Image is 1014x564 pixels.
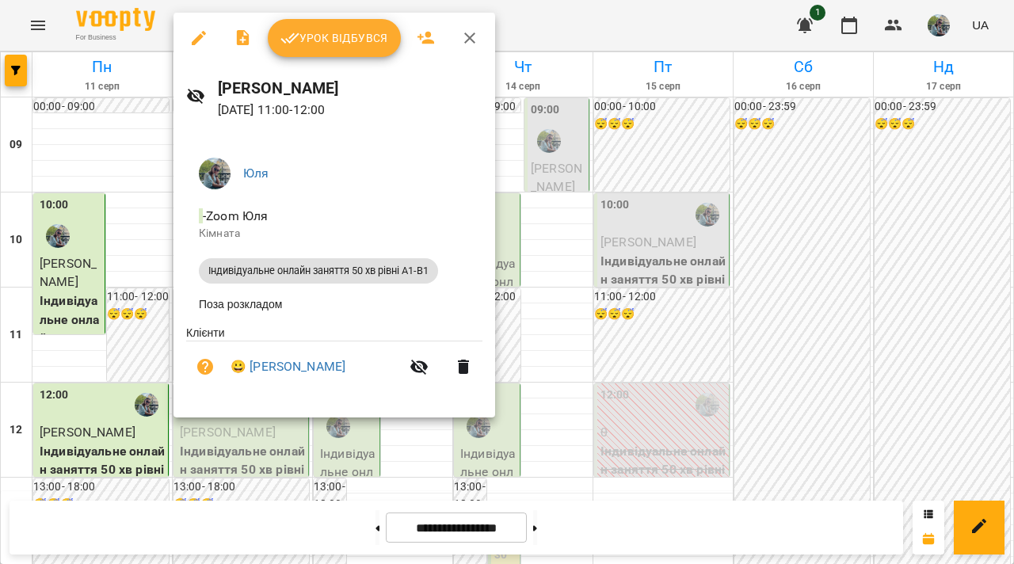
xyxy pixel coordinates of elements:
button: Візит ще не сплачено. Додати оплату? [186,348,224,386]
a: 😀 [PERSON_NAME] [231,357,345,376]
ul: Клієнти [186,325,482,398]
button: Урок відбувся [268,19,401,57]
p: Кімната [199,226,470,242]
img: c71655888622cca4d40d307121b662d7.jpeg [199,158,231,189]
li: Поза розкладом [186,290,482,318]
a: Юля [243,166,269,181]
span: Індивідуальне онлайн заняття 50 хв рівні А1-В1 [199,264,438,278]
span: - Zoom Юля [199,208,272,223]
span: Урок відбувся [280,29,388,48]
p: [DATE] 11:00 - 12:00 [218,101,482,120]
h6: [PERSON_NAME] [218,76,482,101]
